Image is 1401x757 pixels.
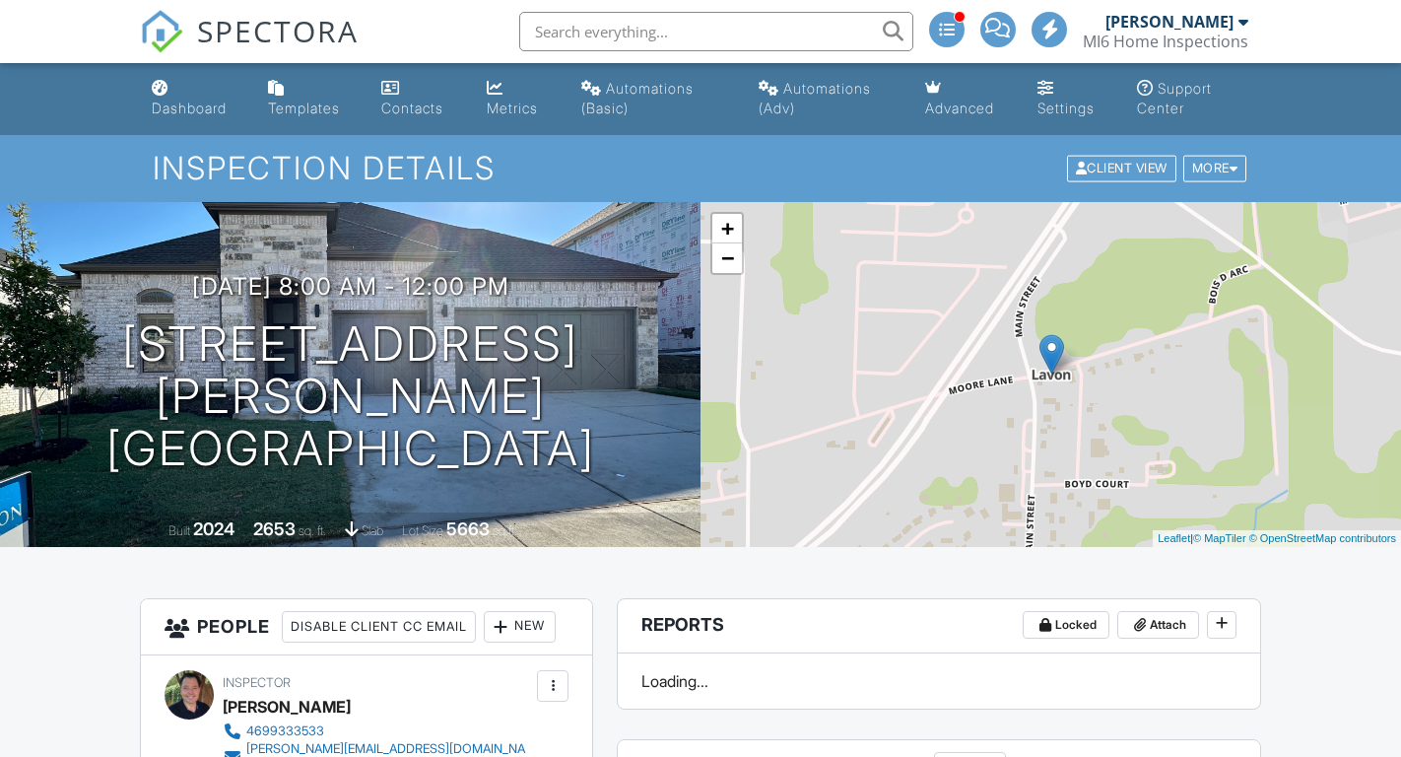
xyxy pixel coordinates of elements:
a: 4699333533 [223,722,532,741]
a: Advanced [917,71,1014,127]
h3: People [141,599,592,655]
h1: Inspection Details [153,151,1248,185]
div: New [484,611,556,643]
span: sq.ft. [493,523,517,538]
span: SPECTORA [197,10,359,51]
div: Templates [268,100,340,116]
div: [PERSON_NAME] [223,692,351,722]
div: Client View [1067,156,1176,182]
div: More [1183,156,1247,182]
a: Zoom out [712,243,742,273]
div: | [1153,530,1401,547]
div: 2653 [253,518,296,539]
div: 2024 [193,518,234,539]
span: Built [168,523,190,538]
div: Automations (Basic) [581,80,694,116]
a: Dashboard [144,71,244,127]
div: Support Center [1137,80,1212,116]
a: © OpenStreetMap contributors [1249,532,1396,544]
a: Contacts [373,71,464,127]
a: Zoom in [712,214,742,243]
a: Client View [1065,160,1181,174]
a: Settings [1030,71,1113,127]
input: Search everything... [519,12,913,51]
a: Automations (Basic) [573,71,734,127]
a: SPECTORA [140,27,359,68]
div: 4699333533 [246,723,324,739]
img: The Best Home Inspection Software - Spectora [140,10,183,53]
div: [PERSON_NAME] [1105,12,1234,32]
a: Automations (Advanced) [751,71,902,127]
h3: [DATE] 8:00 am - 12:00 pm [192,273,509,300]
a: Templates [260,71,358,127]
a: Leaflet [1158,532,1190,544]
a: Metrics [479,71,558,127]
div: Advanced [925,100,994,116]
a: Support Center [1129,71,1256,127]
div: Contacts [381,100,443,116]
div: Automations (Adv) [759,80,871,116]
div: Disable Client CC Email [282,611,476,643]
div: Settings [1037,100,1095,116]
span: Lot Size [402,523,443,538]
span: sq. ft. [299,523,326,538]
a: © MapTiler [1193,532,1246,544]
div: MI6 Home Inspections [1083,32,1248,51]
h1: [STREET_ADDRESS] [PERSON_NAME][GEOGRAPHIC_DATA] [32,318,669,474]
div: Metrics [487,100,538,116]
div: 5663 [446,518,490,539]
div: Dashboard [152,100,227,116]
span: slab [362,523,383,538]
span: Inspector [223,675,291,690]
